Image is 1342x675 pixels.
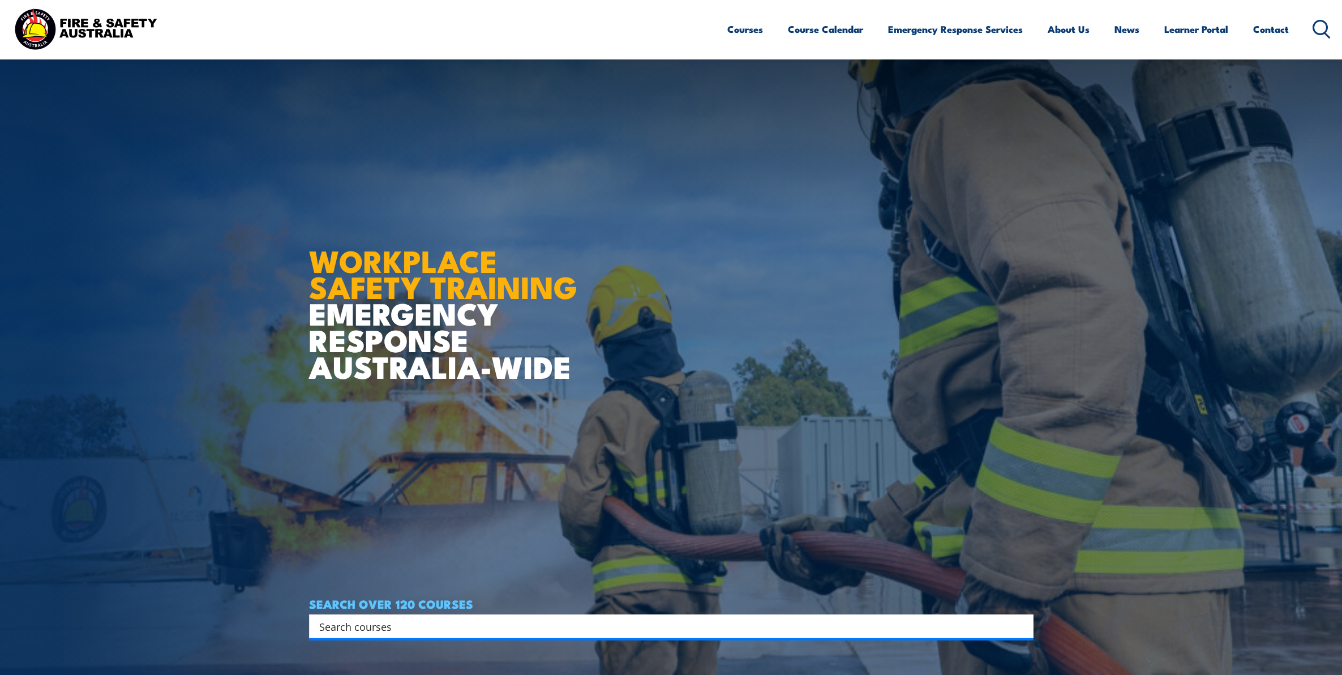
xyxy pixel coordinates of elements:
[321,618,1011,634] form: Search form
[888,14,1023,44] a: Emergency Response Services
[1014,618,1030,634] button: Search magnifier button
[1048,14,1090,44] a: About Us
[727,14,763,44] a: Courses
[1253,14,1289,44] a: Contact
[1114,14,1139,44] a: News
[1164,14,1228,44] a: Learner Portal
[319,618,1009,635] input: Search input
[309,236,577,310] strong: WORKPLACE SAFETY TRAINING
[309,219,586,379] h1: EMERGENCY RESPONSE AUSTRALIA-WIDE
[309,597,1034,610] h4: SEARCH OVER 120 COURSES
[788,14,863,44] a: Course Calendar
